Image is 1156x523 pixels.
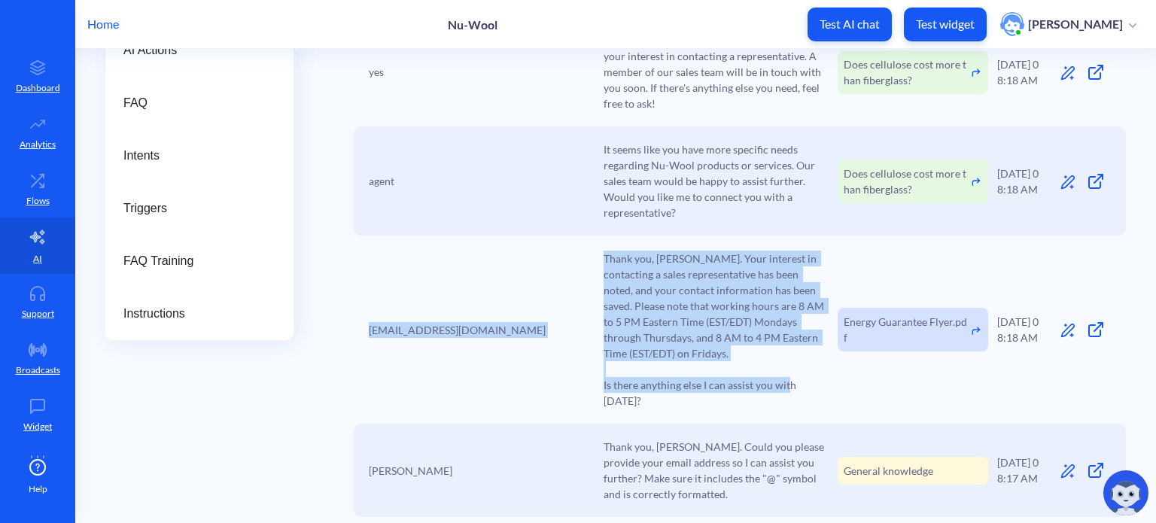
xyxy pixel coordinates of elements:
span: Does cellulose cost more than fiberglass? [844,166,970,197]
button: Test widget [904,8,987,41]
span: It seems like you have more specific needs regarding Nu-Wool products or services. Our sales team... [604,141,829,220]
div: [DATE] 08:18 AM [997,166,1046,197]
p: Test AI chat [820,17,880,32]
span: Thank you, [PERSON_NAME]. Your interest in contacting a sales representative has been noted, and ... [604,251,829,409]
div: [DATE] 08:18 AM [997,56,1046,88]
div: Text source [838,160,988,203]
a: FAQ Training [105,235,294,287]
button: user photo[PERSON_NAME] [993,11,1144,38]
span: Intents [123,147,263,165]
p: Flows [26,194,50,208]
span: Help [29,482,47,496]
span: It sounds like you have specific needs. I've noted your interest in contacting a representative. ... [604,32,829,111]
span: Triggers [123,199,263,217]
img: copilot-icon.svg [1103,470,1148,515]
a: FAQ [105,77,294,129]
span: yes [369,64,384,80]
div: Text source [838,50,988,94]
p: [PERSON_NAME] [1028,16,1123,32]
img: user photo [1000,12,1024,36]
div: [DATE] 08:18 AM [997,314,1046,345]
span: Energy Guarantee Flyer.pdf [844,314,970,345]
span: Instructions [123,305,263,323]
span: AI Actions [123,41,263,59]
p: Broadcasts [16,363,60,377]
div: File source [838,308,988,351]
p: Home [87,15,119,33]
p: Analytics [20,138,56,151]
a: Intents [105,129,294,182]
p: Support [22,307,54,321]
div: [DATE] 08:17 AM [997,455,1046,486]
span: Does cellulose cost more than fiberglass? [844,56,970,88]
p: AI [33,252,42,266]
span: [PERSON_NAME] [369,463,452,479]
p: Test widget [916,17,975,32]
span: Thank you, [PERSON_NAME]. Could you please provide your email address so I can assist you further... [604,439,829,502]
button: Test AI chat [808,8,892,41]
p: Nu-Wool [448,17,497,32]
a: AI Actions [105,24,294,77]
span: agent [369,173,394,189]
span: General knowledge [844,463,933,479]
p: Dashboard [16,81,60,95]
span: FAQ [123,94,263,112]
p: Widget [23,420,52,433]
a: Triggers [105,182,294,235]
div: The response is based not on trained sources but on the custom prompt info and/or general GPT kno... [838,457,988,485]
a: Instructions [105,287,294,340]
span: FAQ Training [123,252,263,270]
span: [EMAIL_ADDRESS][DOMAIN_NAME] [369,322,546,338]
